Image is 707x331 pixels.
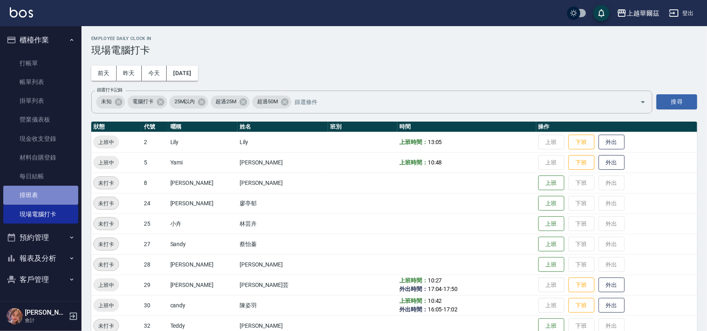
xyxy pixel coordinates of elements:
[168,152,238,173] td: Yami
[93,281,119,289] span: 上班中
[399,159,428,166] b: 上班時間：
[94,322,119,330] span: 未打卡
[168,234,238,254] td: Sandy
[97,87,123,93] label: 篩選打卡記錄
[399,306,428,313] b: 外出時間：
[96,96,125,109] div: 未知
[117,66,142,81] button: 昨天
[211,96,250,109] div: 超過25M
[238,132,328,152] td: Lily
[656,94,697,109] button: 搜尋
[7,308,23,324] img: Person
[538,196,564,211] button: 上班
[428,159,442,166] span: 10:48
[3,269,78,290] button: 客戶管理
[593,5,610,21] button: save
[397,275,536,295] td: -
[91,36,697,41] h2: Employee Daily Clock In
[142,275,168,295] td: 29
[568,298,595,313] button: 下班
[93,138,119,147] span: 上班中
[128,98,159,106] span: 電腦打卡
[142,122,168,132] th: 代號
[428,139,442,145] span: 13:05
[168,275,238,295] td: [PERSON_NAME]
[252,98,283,106] span: 超過50M
[538,237,564,252] button: 上班
[93,301,119,310] span: 上班中
[599,298,625,313] button: 外出
[91,66,117,81] button: 前天
[428,306,442,313] span: 16:05
[238,234,328,254] td: 蔡怡蓁
[142,254,168,275] td: 28
[293,95,626,109] input: 篩選條件
[168,254,238,275] td: [PERSON_NAME]
[168,193,238,213] td: [PERSON_NAME]
[96,98,117,106] span: 未知
[397,122,536,132] th: 時間
[142,152,168,173] td: 5
[627,8,659,18] div: 上越華爾茲
[252,96,291,109] div: 超過50M
[10,7,33,18] img: Logo
[142,213,168,234] td: 25
[3,91,78,110] a: 掛單列表
[428,277,442,284] span: 10:27
[637,96,650,109] button: Open
[538,257,564,272] button: 上班
[614,5,663,22] button: 上越華爾茲
[3,186,78,204] a: 排班表
[428,298,442,304] span: 10:42
[25,309,66,317] h5: [PERSON_NAME]
[538,175,564,191] button: 上班
[168,213,238,234] td: 小卉
[399,298,428,304] b: 上班時間：
[211,98,241,106] span: 超過25M
[599,278,625,293] button: 外出
[568,155,595,170] button: 下班
[444,286,458,292] span: 17:50
[238,254,328,275] td: [PERSON_NAME]
[238,193,328,213] td: 廖亭郁
[536,122,697,132] th: 操作
[3,73,78,91] a: 帳單列表
[3,129,78,148] a: 現金收支登錄
[238,152,328,173] td: [PERSON_NAME]
[94,240,119,249] span: 未打卡
[142,66,167,81] button: 今天
[3,205,78,224] a: 現場電腦打卡
[168,132,238,152] td: Lily
[25,317,66,324] p: 會計
[238,173,328,193] td: [PERSON_NAME]
[94,260,119,269] span: 未打卡
[3,148,78,167] a: 材料自購登錄
[142,295,168,315] td: 30
[538,216,564,231] button: 上班
[168,122,238,132] th: 暱稱
[397,295,536,315] td: -
[428,286,442,292] span: 17:04
[91,44,697,56] h3: 現場電腦打卡
[444,306,458,313] span: 17:02
[238,213,328,234] td: 林芸卉
[93,158,119,167] span: 上班中
[94,199,119,208] span: 未打卡
[91,122,142,132] th: 狀態
[168,295,238,315] td: candy
[3,54,78,73] a: 打帳單
[666,6,697,21] button: 登出
[167,66,198,81] button: [DATE]
[328,122,397,132] th: 班別
[399,277,428,284] b: 上班時間：
[238,295,328,315] td: 陳姿羽
[3,167,78,186] a: 每日結帳
[170,96,209,109] div: 25M以內
[3,248,78,269] button: 報表及分析
[170,98,200,106] span: 25M以內
[238,122,328,132] th: 姓名
[142,173,168,193] td: 8
[168,173,238,193] td: [PERSON_NAME]
[599,135,625,150] button: 外出
[399,139,428,145] b: 上班時間：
